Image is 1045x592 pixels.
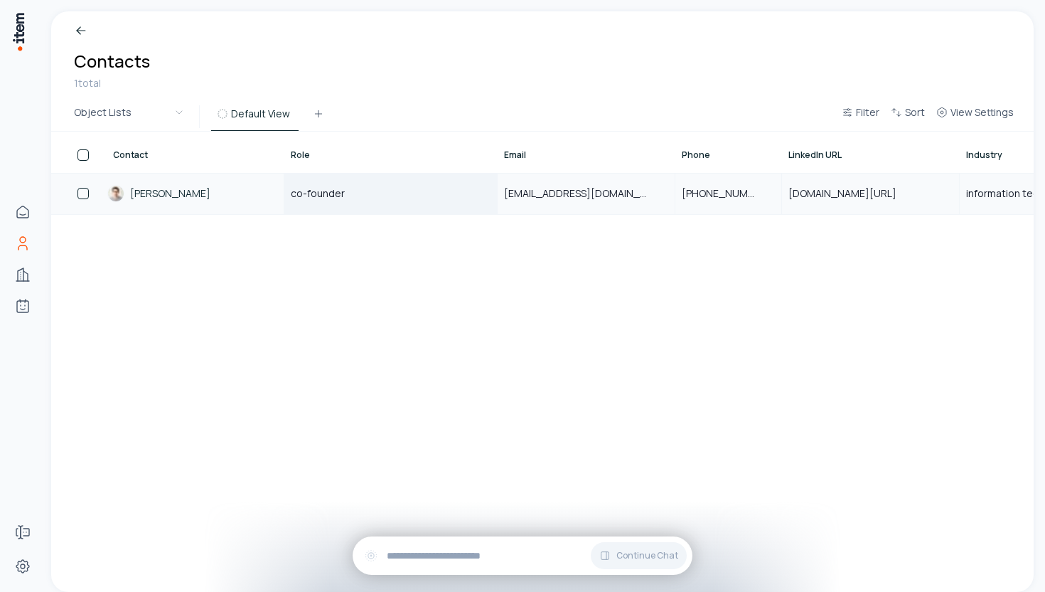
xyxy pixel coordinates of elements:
[788,186,913,201] span: [DOMAIN_NAME][URL]
[107,185,124,202] img: Andres S
[11,11,26,52] img: Item Brain Logo
[788,149,842,161] span: LinkedIn URL
[504,149,526,161] span: Email
[504,186,668,201] span: [EMAIL_ADDRESS][DOMAIN_NAME]
[9,552,37,581] a: Settings
[9,229,37,258] a: Contacts
[885,104,931,129] button: Sort
[74,23,146,38] a: Breadcrumb
[88,23,146,38] p: Breadcrumb
[9,292,37,320] a: Agents
[950,105,1014,120] span: View Settings
[591,542,687,569] button: Continue Chat
[905,105,925,120] span: Sort
[113,149,148,161] span: Contact
[9,518,37,546] a: Forms
[9,198,37,226] a: Home
[74,50,150,73] h1: Contacts
[682,149,710,161] span: Phone
[616,550,678,561] span: Continue Chat
[682,186,775,201] span: [PHONE_NUMBER]
[353,536,692,575] div: Continue Chat
[931,104,1019,129] button: View Settings
[856,105,879,120] span: Filter
[74,75,150,91] div: 1 total
[291,186,345,201] span: co-founder
[966,149,1002,161] span: Industry
[130,186,210,201] a: [PERSON_NAME]
[291,149,310,161] span: Role
[836,104,885,129] button: Filter
[211,105,299,131] button: Default View
[9,260,37,289] a: Companies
